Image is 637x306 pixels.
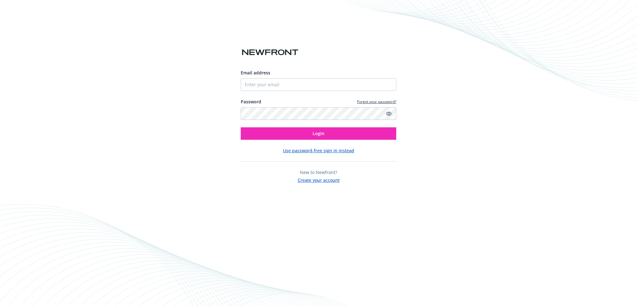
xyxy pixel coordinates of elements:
[385,110,393,117] a: Show password
[241,47,300,58] img: Newfront logo
[298,176,340,183] button: Create your account
[357,99,396,104] a: Forgot your password?
[241,70,270,76] span: Email address
[300,169,337,175] span: New to Newfront?
[241,98,261,105] label: Password
[283,147,354,154] button: Use password-free sign in instead
[241,127,396,140] button: Login
[241,78,396,91] input: Enter your email
[313,130,324,136] span: Login
[241,107,396,120] input: Enter your password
